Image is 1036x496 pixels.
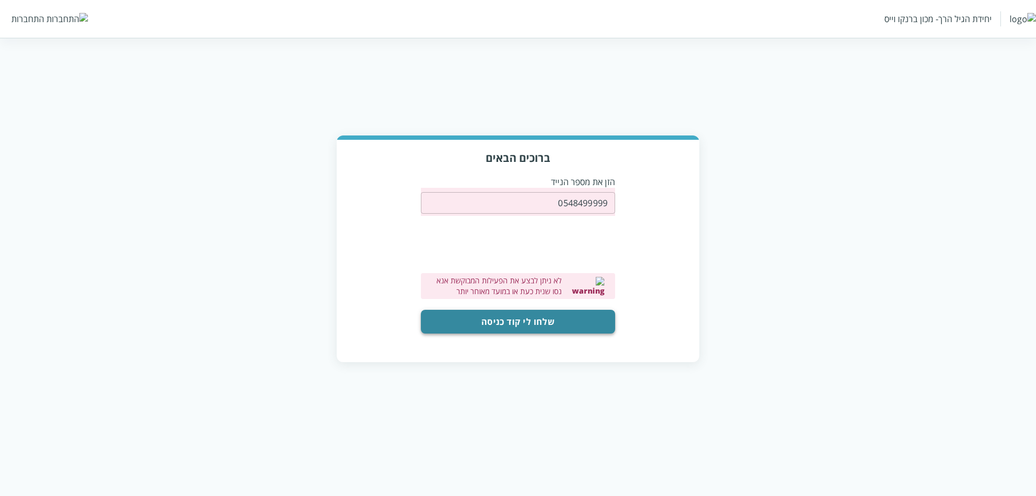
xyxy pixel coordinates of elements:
img: logo [1010,13,1036,25]
input: טלפון [421,192,615,214]
div: התחברות [11,13,44,25]
iframe: reCAPTCHA [451,220,615,262]
div: יחידת הגיל הרך- מכון ברנקו וייס [884,13,992,25]
p: הזן את מספר הנייד [421,176,615,188]
img: warning [568,277,604,296]
label: לא ניתן לבצע את הפעילות המבוקשת אנא נסו שנית כעת או במועד מאוחר יותר [432,275,562,297]
img: התחברות [46,13,88,25]
button: שלחו לי קוד כניסה [421,310,615,334]
h3: ברוכים הבאים [347,151,689,165]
